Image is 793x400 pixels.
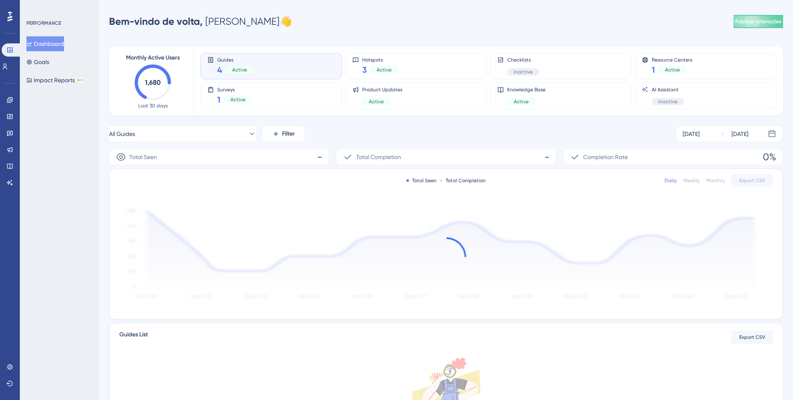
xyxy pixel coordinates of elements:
[731,129,748,139] div: [DATE]
[232,67,247,73] span: Active
[76,78,84,82] div: BETA
[217,64,222,76] span: 4
[362,64,367,76] span: 3
[731,174,773,187] button: Export CSV
[317,150,322,164] span: -
[217,94,221,105] span: 1
[369,98,384,105] span: Active
[544,150,549,164] span: -
[739,177,765,184] span: Export CSV
[280,16,292,27] font: 👋
[735,19,781,24] font: Publicar alterações
[109,15,203,27] font: Bem-vindo de volta,
[706,177,725,184] div: Monthly
[739,334,765,340] span: Export CSV
[683,129,700,139] div: [DATE]
[263,126,304,142] button: Filter
[514,69,533,75] span: Inactive
[658,98,677,105] span: Inactive
[129,152,157,162] span: Total Seen
[652,57,692,62] span: Resource Centers
[583,152,628,162] span: Completion Rate
[362,57,398,62] span: Hotspots
[145,79,161,86] text: 1,680
[26,36,64,51] button: Dashboard
[26,73,84,88] button: Impact ReportsBETA
[731,331,773,344] button: Export CSV
[119,330,148,345] span: Guides List
[205,16,280,27] font: [PERSON_NAME]
[514,98,529,105] span: Active
[26,20,61,26] div: PERFORMANCE
[665,177,677,184] div: Daily
[507,86,546,93] span: Knowledge Base
[377,67,392,73] span: Active
[26,55,49,69] button: Goals
[652,86,684,93] span: AI Assistant
[440,177,486,184] div: Total Completion
[217,86,252,92] span: Surveys
[362,86,402,93] span: Product Updates
[734,15,783,28] button: Publicar alterações
[126,53,180,63] span: Monthly Active Users
[665,67,680,73] span: Active
[109,129,135,139] span: All Guides
[282,129,295,139] span: Filter
[109,126,256,142] button: All Guides
[138,102,168,109] span: Last 30 days
[763,150,776,164] span: 0%
[507,57,539,63] span: Checklists
[652,64,655,76] span: 1
[683,177,700,184] div: Weekly
[356,152,401,162] span: Total Completion
[230,96,245,103] span: Active
[406,177,437,184] div: Total Seen
[217,57,254,62] span: Guides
